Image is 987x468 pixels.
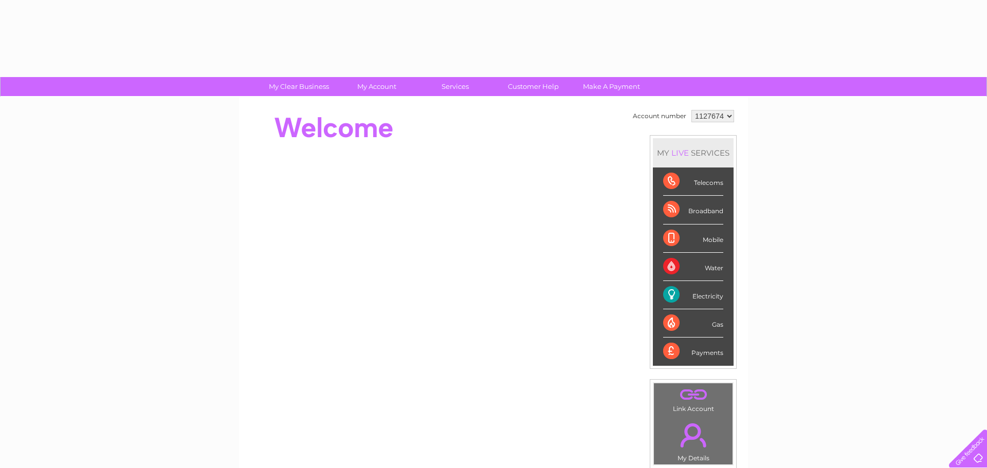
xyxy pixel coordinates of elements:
div: Water [663,253,723,281]
td: Link Account [653,383,733,415]
div: MY SERVICES [653,138,734,167]
td: Account number [630,107,689,125]
div: Broadband [663,196,723,224]
a: My Account [335,77,419,96]
a: . [656,386,730,404]
td: My Details [653,415,733,465]
div: Payments [663,338,723,365]
a: Customer Help [491,77,576,96]
div: Mobile [663,224,723,253]
a: My Clear Business [257,77,341,96]
a: Services [413,77,498,96]
div: Telecoms [663,167,723,196]
div: Electricity [663,281,723,309]
div: Gas [663,309,723,338]
a: Make A Payment [569,77,654,96]
a: . [656,417,730,453]
div: LIVE [669,148,691,158]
